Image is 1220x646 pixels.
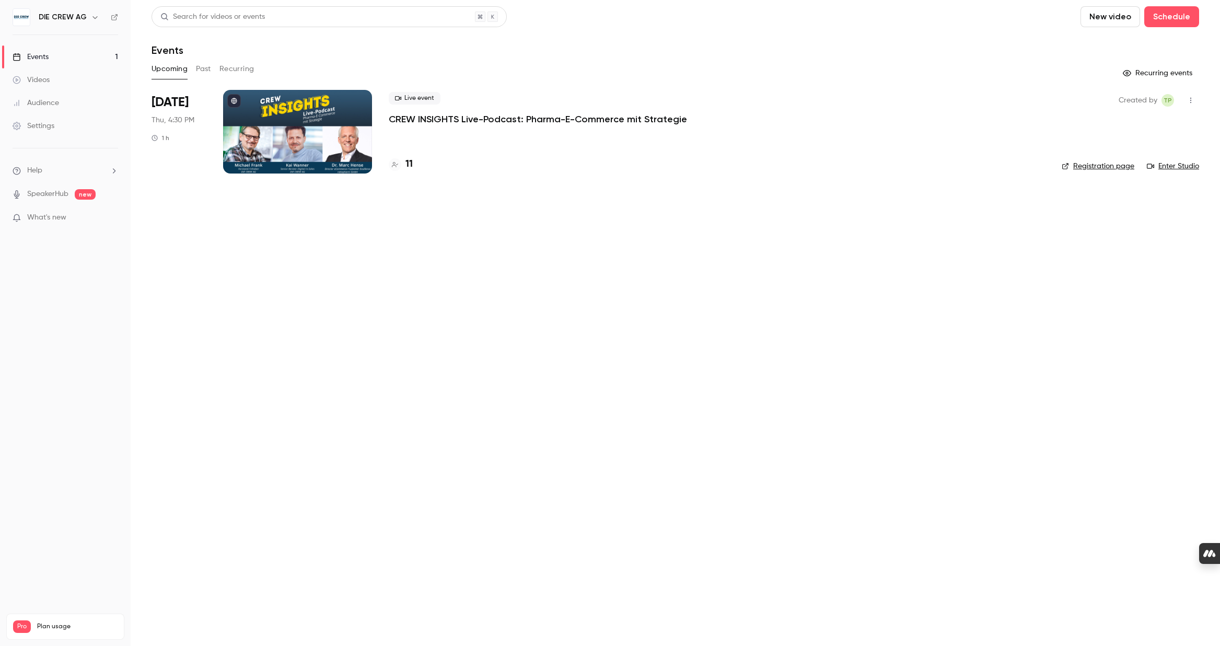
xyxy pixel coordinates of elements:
[1080,6,1140,27] button: New video
[37,622,118,631] span: Plan usage
[152,115,194,125] span: Thu, 4:30 PM
[27,189,68,200] a: SpeakerHub
[13,121,54,131] div: Settings
[1118,65,1199,82] button: Recurring events
[1062,161,1134,171] a: Registration page
[196,61,211,77] button: Past
[13,52,49,62] div: Events
[106,213,118,223] iframe: Noticeable Trigger
[219,61,254,77] button: Recurring
[1119,94,1157,107] span: Created by
[405,157,413,171] h4: 11
[152,44,183,56] h1: Events
[152,61,188,77] button: Upcoming
[1164,94,1172,107] span: TP
[152,90,206,174] div: Sep 25 Thu, 4:30 PM (Europe/Berlin)
[75,189,96,200] span: new
[39,12,87,22] h6: DIE CREW AG
[160,11,265,22] div: Search for videos or events
[27,212,66,223] span: What's new
[13,9,30,26] img: DIE CREW AG
[389,113,687,125] a: CREW INSIGHTS Live-Podcast: Pharma-E-Commerce mit Strategie
[389,157,413,171] a: 11
[1147,161,1199,171] a: Enter Studio
[389,92,440,105] span: Live event
[27,165,42,176] span: Help
[1161,94,1174,107] span: Tamara Petric
[1144,6,1199,27] button: Schedule
[13,98,59,108] div: Audience
[13,165,118,176] li: help-dropdown-opener
[152,94,189,111] span: [DATE]
[152,134,169,142] div: 1 h
[13,620,31,633] span: Pro
[13,75,50,85] div: Videos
